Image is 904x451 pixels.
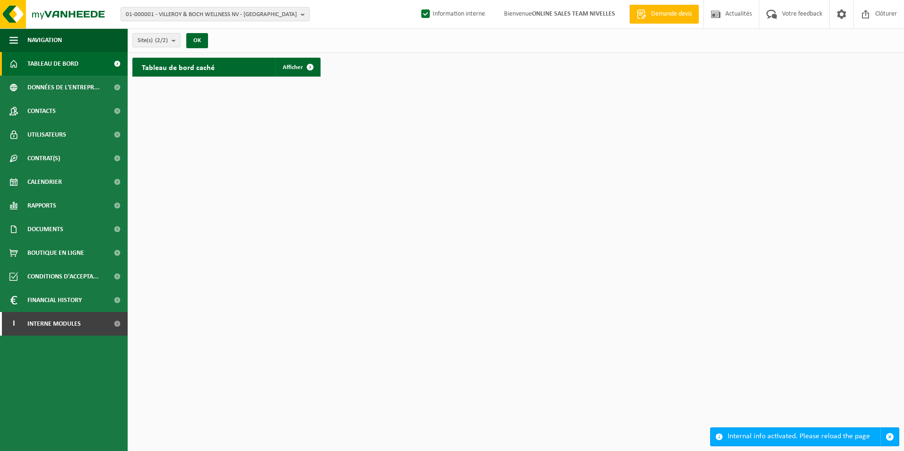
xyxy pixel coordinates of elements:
span: I [9,312,18,336]
span: Tableau de bord [27,52,78,76]
span: Documents [27,217,63,241]
span: Site(s) [138,34,168,48]
div: Internal info activated. Please reload the page [728,428,880,446]
span: Demande devis [649,9,694,19]
h2: Tableau de bord caché [132,58,224,76]
a: Demande devis [629,5,699,24]
a: Afficher [275,58,320,77]
count: (2/2) [155,37,168,43]
span: Navigation [27,28,62,52]
span: Calendrier [27,170,62,194]
span: Conditions d'accepta... [27,265,99,288]
button: OK [186,33,208,48]
strong: ONLINE SALES TEAM NIVELLES [532,10,615,17]
span: Afficher [283,64,303,70]
span: 01-000001 - VILLEROY & BOCH WELLNESS NV - [GEOGRAPHIC_DATA] [126,8,297,22]
label: Information interne [419,7,485,21]
span: Données de l'entrepr... [27,76,100,99]
span: Rapports [27,194,56,217]
span: Contacts [27,99,56,123]
span: Financial History [27,288,82,312]
button: 01-000001 - VILLEROY & BOCH WELLNESS NV - [GEOGRAPHIC_DATA] [121,7,310,21]
span: Contrat(s) [27,147,60,170]
span: Boutique en ligne [27,241,84,265]
button: Site(s)(2/2) [132,33,181,47]
span: Interne modules [27,312,81,336]
span: Utilisateurs [27,123,66,147]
